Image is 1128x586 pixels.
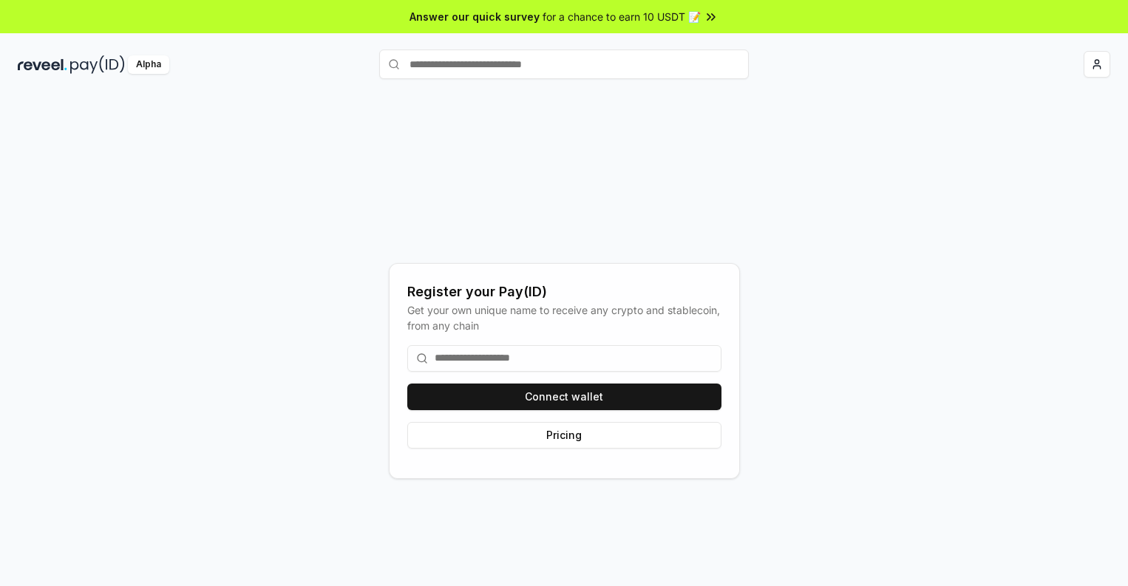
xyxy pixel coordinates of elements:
button: Connect wallet [407,384,721,410]
img: reveel_dark [18,55,67,74]
span: Answer our quick survey [410,9,540,24]
div: Alpha [128,55,169,74]
div: Get your own unique name to receive any crypto and stablecoin, from any chain [407,302,721,333]
div: Register your Pay(ID) [407,282,721,302]
img: pay_id [70,55,125,74]
span: for a chance to earn 10 USDT 📝 [543,9,701,24]
button: Pricing [407,422,721,449]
